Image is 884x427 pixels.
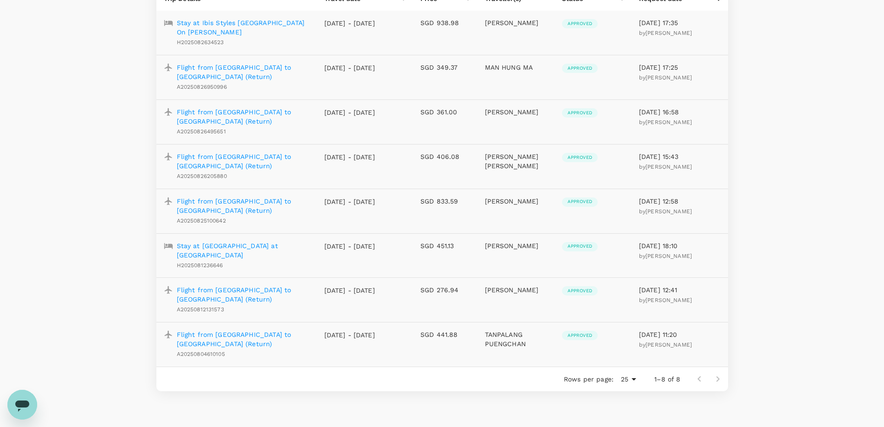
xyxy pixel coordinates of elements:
span: A20250826950996 [177,84,227,90]
p: [PERSON_NAME] [PERSON_NAME] [485,152,547,171]
span: by [639,208,692,215]
span: H2025082634523 [177,39,224,46]
span: Approved [562,110,598,116]
span: by [639,342,692,348]
span: Approved [562,332,598,339]
span: A20250804610105 [177,351,225,357]
p: SGD 451.13 [420,241,470,250]
span: [PERSON_NAME] [645,119,692,125]
p: SGD 938.98 [420,18,470,27]
span: [PERSON_NAME] [645,208,692,215]
span: by [639,119,692,125]
p: [DATE] - [DATE] [324,63,375,72]
p: [DATE] - [DATE] [324,286,375,295]
p: SGD 833.59 [420,197,470,206]
p: [PERSON_NAME] [485,241,547,250]
span: Approved [562,65,598,72]
span: by [639,74,692,81]
span: A20250826205880 [177,173,227,179]
span: [PERSON_NAME] [645,164,692,170]
p: [DATE] 17:35 [639,18,721,27]
p: TANPALANG PUENGCHAN [485,330,547,348]
span: [PERSON_NAME] [645,74,692,81]
p: SGD 361.00 [420,107,470,117]
p: [DATE] - [DATE] [324,197,375,206]
span: [PERSON_NAME] [645,253,692,259]
span: [PERSON_NAME] [645,297,692,303]
span: H2025081236646 [177,262,223,269]
p: [PERSON_NAME] [485,18,547,27]
p: [DATE] - [DATE] [324,152,375,162]
p: [DATE] - [DATE] [324,242,375,251]
span: Approved [562,20,598,27]
p: [DATE] - [DATE] [324,108,375,117]
iframe: Button to launch messaging window [7,390,37,420]
p: SGD 276.94 [420,285,470,295]
span: Approved [562,288,598,294]
a: Flight from [GEOGRAPHIC_DATA] to [GEOGRAPHIC_DATA] (Return) [177,63,310,81]
span: Approved [562,198,598,205]
p: Rows per page: [564,374,613,384]
a: Flight from [GEOGRAPHIC_DATA] to [GEOGRAPHIC_DATA] (Return) [177,285,310,304]
a: Flight from [GEOGRAPHIC_DATA] to [GEOGRAPHIC_DATA] (Return) [177,107,310,126]
div: 25 [617,373,639,386]
a: Stay at Ibis Styles [GEOGRAPHIC_DATA] On [PERSON_NAME] [177,18,310,37]
a: Flight from [GEOGRAPHIC_DATA] to [GEOGRAPHIC_DATA] (Return) [177,152,310,171]
a: Flight from [GEOGRAPHIC_DATA] to [GEOGRAPHIC_DATA] (Return) [177,197,310,215]
span: Approved [562,154,598,161]
p: MAN HUNG MA [485,63,547,72]
a: Flight from [GEOGRAPHIC_DATA] to [GEOGRAPHIC_DATA] (Return) [177,330,310,348]
p: [DATE] 12:41 [639,285,721,295]
span: A20250826495651 [177,128,226,135]
p: [DATE] 11:20 [639,330,721,339]
p: SGD 406.08 [420,152,470,161]
span: A20250812131573 [177,306,224,313]
a: Stay at [GEOGRAPHIC_DATA] at [GEOGRAPHIC_DATA] [177,241,310,260]
p: [PERSON_NAME] [485,107,547,117]
span: by [639,297,692,303]
p: 1–8 of 8 [654,374,680,384]
span: [PERSON_NAME] [645,342,692,348]
span: A20250825100642 [177,217,226,224]
p: [DATE] 15:43 [639,152,721,161]
span: Approved [562,243,598,250]
p: [DATE] - [DATE] [324,19,375,28]
span: by [639,253,692,259]
p: SGD 349.37 [420,63,470,72]
p: [DATE] 17:25 [639,63,721,72]
p: [DATE] 18:10 [639,241,721,250]
p: [PERSON_NAME] [485,285,547,295]
p: [DATE] 16:58 [639,107,721,117]
span: [PERSON_NAME] [645,30,692,36]
p: [DATE] 12:58 [639,197,721,206]
p: [PERSON_NAME] [485,197,547,206]
p: [DATE] - [DATE] [324,330,375,340]
p: SGD 441.88 [420,330,470,339]
span: by [639,30,692,36]
span: by [639,164,692,170]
